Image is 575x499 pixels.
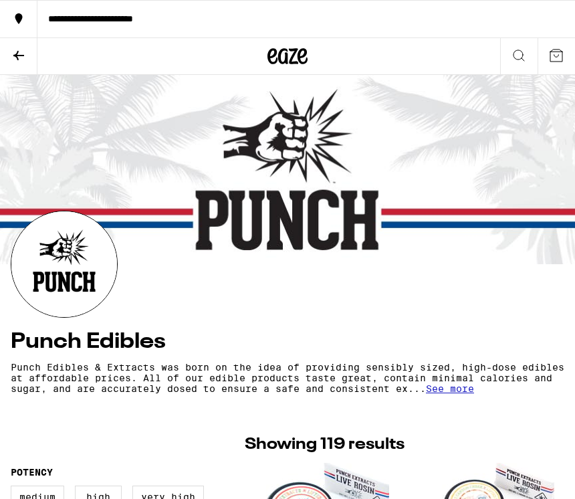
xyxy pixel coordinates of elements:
span: Hi. Need any help? [8,9,96,20]
p: Showing 119 results [245,433,564,456]
h4: Punch Edibles [11,331,564,353]
img: Punch Edibles logo [11,211,117,317]
legend: Potency [11,467,53,478]
span: See more [426,383,474,394]
p: Punch Edibles & Extracts was born on the idea of providing sensibly sized, high-dose edibles at a... [11,362,564,394]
